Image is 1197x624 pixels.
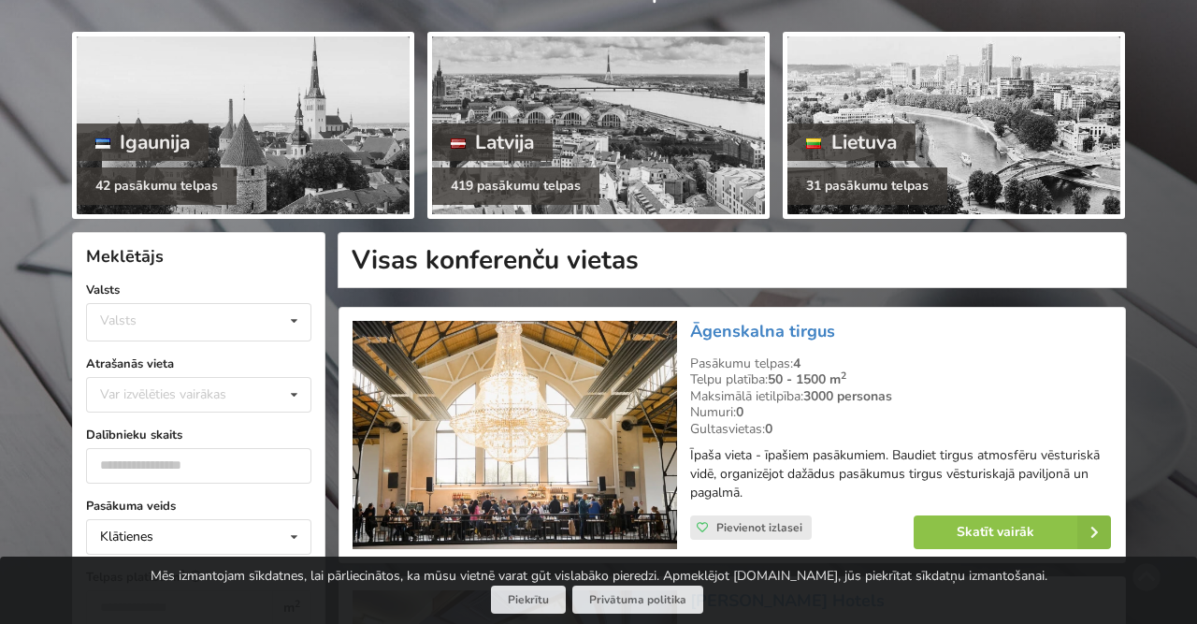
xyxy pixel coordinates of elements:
[100,530,153,544] div: Klātienes
[77,123,209,161] div: Igaunija
[787,123,916,161] div: Lietuva
[86,355,311,373] label: Atrašanās vieta
[86,245,164,268] span: Meklētājs
[572,586,703,615] a: Privātuma politika
[803,387,892,405] strong: 3000 personas
[793,355,800,372] strong: 4
[783,32,1125,219] a: Lietuva 31 pasākumu telpas
[353,321,677,550] img: Neierastas vietas | Rīga | Āgenskalna tirgus
[86,281,311,299] label: Valsts
[690,388,1111,405] div: Maksimālā ietilpība:
[432,123,554,161] div: Latvija
[690,446,1111,502] p: Īpaša vieta - īpašiem pasākumiem. Baudiet tirgus atmosfēru vēsturiskā vidē, organizējot dažādus p...
[765,420,772,438] strong: 0
[491,586,566,615] button: Piekrītu
[736,403,743,421] strong: 0
[690,356,1111,372] div: Pasākumu telpas:
[77,167,237,205] div: 42 pasākumu telpas
[427,32,770,219] a: Latvija 419 pasākumu telpas
[690,421,1111,438] div: Gultasvietas:
[100,312,137,328] div: Valsts
[690,371,1111,388] div: Telpu platība:
[690,320,835,342] a: Āgenskalna tirgus
[86,497,311,515] label: Pasākuma veids
[841,369,846,383] sup: 2
[432,167,599,205] div: 419 pasākumu telpas
[72,32,414,219] a: Igaunija 42 pasākumu telpas
[716,520,802,535] span: Pievienot izlasei
[86,426,311,444] label: Dalībnieku skaits
[768,370,846,388] strong: 50 - 1500 m
[787,167,947,205] div: 31 pasākumu telpas
[690,404,1111,421] div: Numuri:
[914,515,1111,549] a: Skatīt vairāk
[95,384,268,405] div: Var izvēlēties vairākas
[338,232,1127,288] h1: Visas konferenču vietas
